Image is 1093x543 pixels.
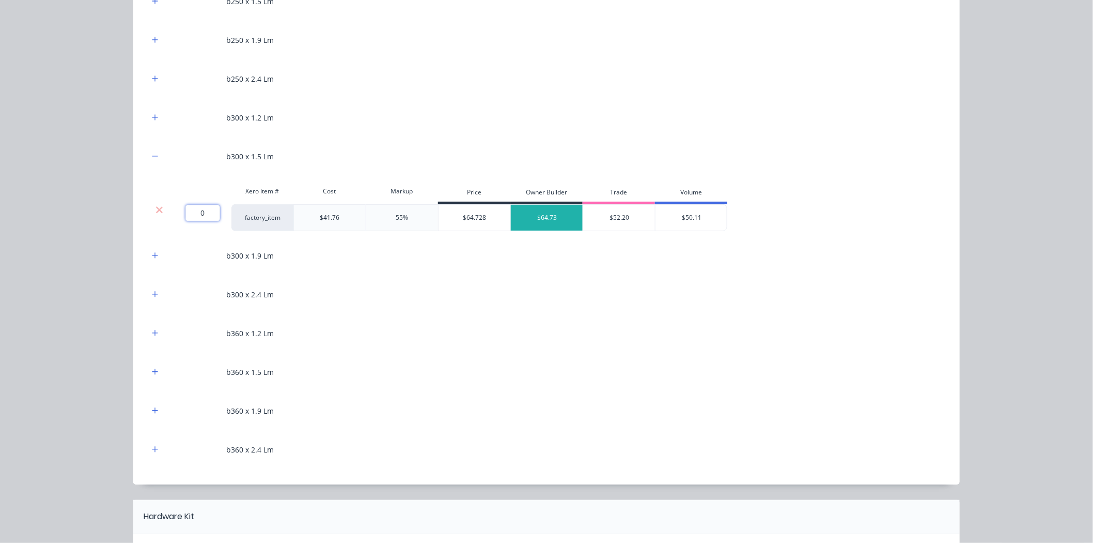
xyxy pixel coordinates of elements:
div: Hardware Kit [144,510,194,523]
div: b360 x 2.4 Lm [226,444,274,455]
input: ? [185,205,220,221]
div: Cost [293,181,366,202]
div: b300 x 1.2 Lm [226,112,274,123]
div: b250 x 2.4 Lm [226,73,274,84]
div: $52.20 [583,205,655,231]
div: b360 x 1.2 Lm [226,328,274,339]
div: factory_item [231,204,293,231]
div: b300 x 1.5 Lm [226,151,274,162]
div: Price [438,184,510,204]
div: $64.728 [439,205,511,231]
div: Trade [583,184,655,204]
div: b360 x 1.9 Lm [226,405,274,416]
div: Xero Item # [231,181,293,202]
div: b360 x 1.5 Lm [226,367,274,378]
div: b250 x 1.9 Lm [226,35,274,46]
div: Markup [366,181,438,202]
div: Owner Builder [510,184,583,204]
div: $50.11 [655,205,728,231]
div: 55% [396,213,409,222]
div: Volume [655,184,727,204]
div: b300 x 1.9 Lm [226,250,274,261]
div: $41.76 [320,213,340,222]
div: $64.73 [511,205,583,231]
div: b300 x 2.4 Lm [226,289,274,300]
